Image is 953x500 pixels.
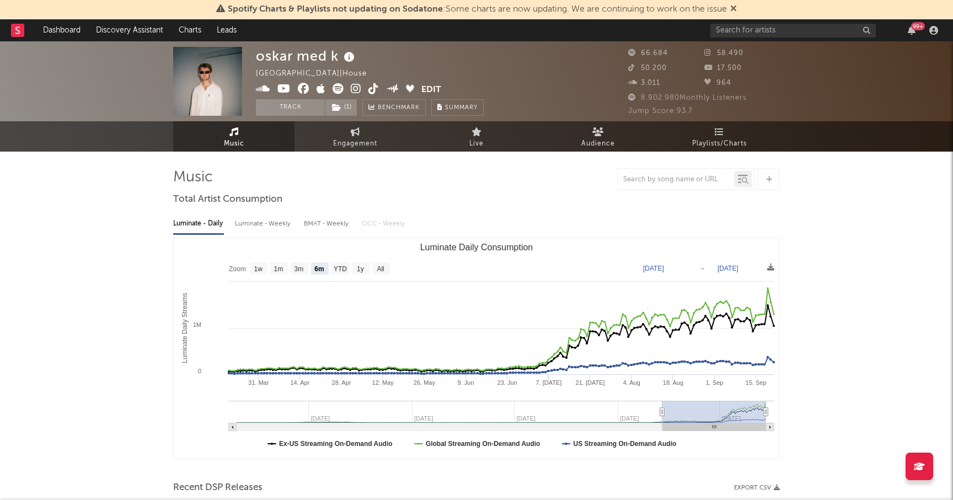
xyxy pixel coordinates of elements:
a: Dashboard [35,19,88,41]
text: 7. [DATE] [536,379,561,386]
span: Audience [581,137,615,150]
text: Global Streaming On-Demand Audio [426,440,540,448]
a: Audience [537,121,658,152]
button: Edit [421,83,441,97]
span: Music [224,137,244,150]
input: Search for artists [710,24,876,37]
text: Ex-US Streaming On-Demand Audio [279,440,393,448]
a: Music [173,121,295,152]
text: [DATE] [643,265,664,272]
span: Recent DSP Releases [173,481,263,494]
a: Benchmark [362,99,426,116]
a: Charts [171,19,209,41]
span: Engagement [333,137,377,150]
span: Summary [445,105,478,111]
span: Live [469,137,484,150]
text: 1. Sep [706,379,724,386]
span: 58.490 [704,50,743,57]
text: 3m [295,265,304,273]
text: US Streaming On-Demand Audio [573,440,676,448]
text: 31. Mar [248,379,269,386]
button: 99+ [908,26,915,35]
text: 14. Apr [290,379,309,386]
text: 1w [254,265,263,273]
text: Luminate Daily Streams [181,293,189,363]
span: Benchmark [378,101,420,115]
a: Engagement [295,121,416,152]
button: Track [256,99,325,116]
div: oskar med k [256,47,357,65]
span: 964 [704,79,731,87]
svg: Luminate Daily Consumption [174,238,779,459]
span: 66.684 [628,50,668,57]
text: 21. [DATE] [576,379,605,386]
text: Zoom [229,265,246,273]
text: 28. Apr [332,379,351,386]
div: BMAT - Weekly [304,214,351,233]
a: Live [416,121,537,152]
text: [DATE] [718,265,738,272]
div: 99 + [911,22,925,30]
text: 12. May [372,379,394,386]
span: Playlists/Charts [692,137,747,150]
a: Leads [209,19,244,41]
span: Spotify Charts & Playlists not updating on Sodatone [228,5,443,14]
text: 18. Aug [663,379,683,386]
span: Jump Score: 93.7 [628,107,693,115]
span: 17.500 [704,64,742,72]
span: Dismiss [730,5,737,14]
text: 6m [314,265,324,273]
text: 1M [193,321,201,328]
text: Luminate Daily Consumption [420,243,533,252]
span: ( 1 ) [325,99,357,116]
text: 1m [274,265,283,273]
a: Discovery Assistant [88,19,171,41]
span: 8.902.980 Monthly Listeners [628,94,747,101]
text: 0 [198,368,201,374]
input: Search by song name or URL [618,175,734,184]
text: 23. Jun [497,379,517,386]
text: YTD [334,265,347,273]
button: Summary [431,99,484,116]
text: 15. Sep [746,379,767,386]
button: Export CSV [734,485,780,491]
text: All [377,265,384,273]
div: Luminate - Weekly [235,214,293,233]
button: (1) [325,99,357,116]
text: 4. Aug [623,379,640,386]
span: : Some charts are now updating. We are continuing to work on the issue [228,5,727,14]
span: Total Artist Consumption [173,193,282,206]
span: 50.200 [628,64,667,72]
text: → [699,265,705,272]
div: Luminate - Daily [173,214,224,233]
text: 9. Jun [458,379,474,386]
div: [GEOGRAPHIC_DATA] | House [256,67,379,80]
text: 26. May [414,379,436,386]
a: Playlists/Charts [658,121,780,152]
span: 3.011 [628,79,660,87]
text: 1y [357,265,364,273]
